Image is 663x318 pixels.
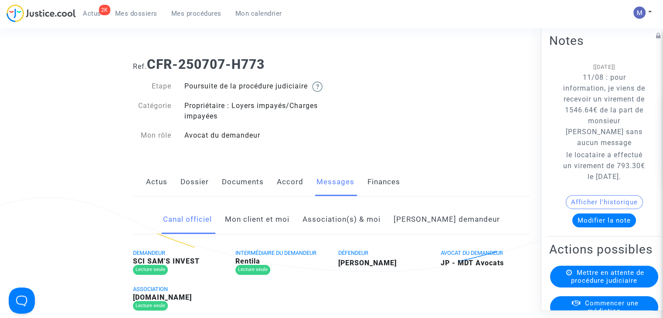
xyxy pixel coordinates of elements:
b: CFR-250707-H773 [147,57,265,72]
div: Lecture seule [133,301,168,311]
span: Commencer une médiation [585,299,639,315]
iframe: Help Scout Beacon - Open [9,288,35,314]
div: Poursuite de la procédure judiciaire [178,81,332,92]
span: Mes procédures [171,10,221,17]
span: Ref. [133,62,147,71]
a: Finances [367,168,400,196]
span: Mon calendrier [235,10,282,17]
span: INTERMÉDIAIRE DU DEMANDEUR [235,250,316,256]
div: Catégorie [126,101,178,122]
div: Propriétaire : Loyers impayés/Charges impayées [178,101,332,122]
div: Avocat du demandeur [178,130,332,141]
a: Documents [222,168,264,196]
a: Accord [277,168,303,196]
a: Mes dossiers [108,7,164,20]
a: 2KActus [76,7,108,20]
a: [PERSON_NAME] demandeur [394,205,500,234]
span: Mettre en attente de procédure judiciaire [571,269,644,284]
b: [DOMAIN_NAME] [133,293,192,301]
h2: Actions possibles [549,242,659,257]
span: AVOCAT DU DEMANDEUR [441,250,503,256]
span: [[DATE]] [593,64,615,70]
b: JP - MDT Avocats [441,259,504,267]
a: Mon client et moi [225,205,289,234]
a: Association(s) & moi [303,205,381,234]
b: SCI SAM'S INVEST [133,257,200,265]
a: Dossier [180,168,209,196]
button: Afficher l'historique [566,195,643,209]
div: Lecture seule [133,265,168,275]
button: Modifier la note [572,213,636,227]
div: Etape [126,81,178,92]
span: DÉFENDEUR [338,250,368,256]
div: Mon rôle [126,130,178,141]
b: [PERSON_NAME] [338,259,396,267]
span: Actus [83,10,101,17]
a: Mes procédures [164,7,228,20]
a: Canal officiel [163,205,212,234]
img: help.svg [312,81,323,92]
img: jc-logo.svg [7,4,76,22]
a: Mon calendrier [228,7,289,20]
div: 2K [99,5,110,15]
h2: Notes [549,33,659,48]
p: 11/08 : pour information, je viens de recevoir un virement de 1546.64€ de la part de monsieur [PE... [562,72,646,148]
span: DEMANDEUR [133,250,165,256]
b: Rentila [235,257,260,265]
span: ASSOCIATION [133,286,168,292]
a: Messages [316,168,354,196]
img: AAcHTtesyyZjLYJxzrkRG5BOJsapQ6nO-85ChvdZAQ62n80C=s96-c [633,7,646,19]
p: le locataire a effectué un virement de 793.30€ le [DATE]. [562,149,646,182]
div: Lecture seule [235,265,270,275]
a: Actus [146,168,167,196]
span: Mes dossiers [115,10,157,17]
